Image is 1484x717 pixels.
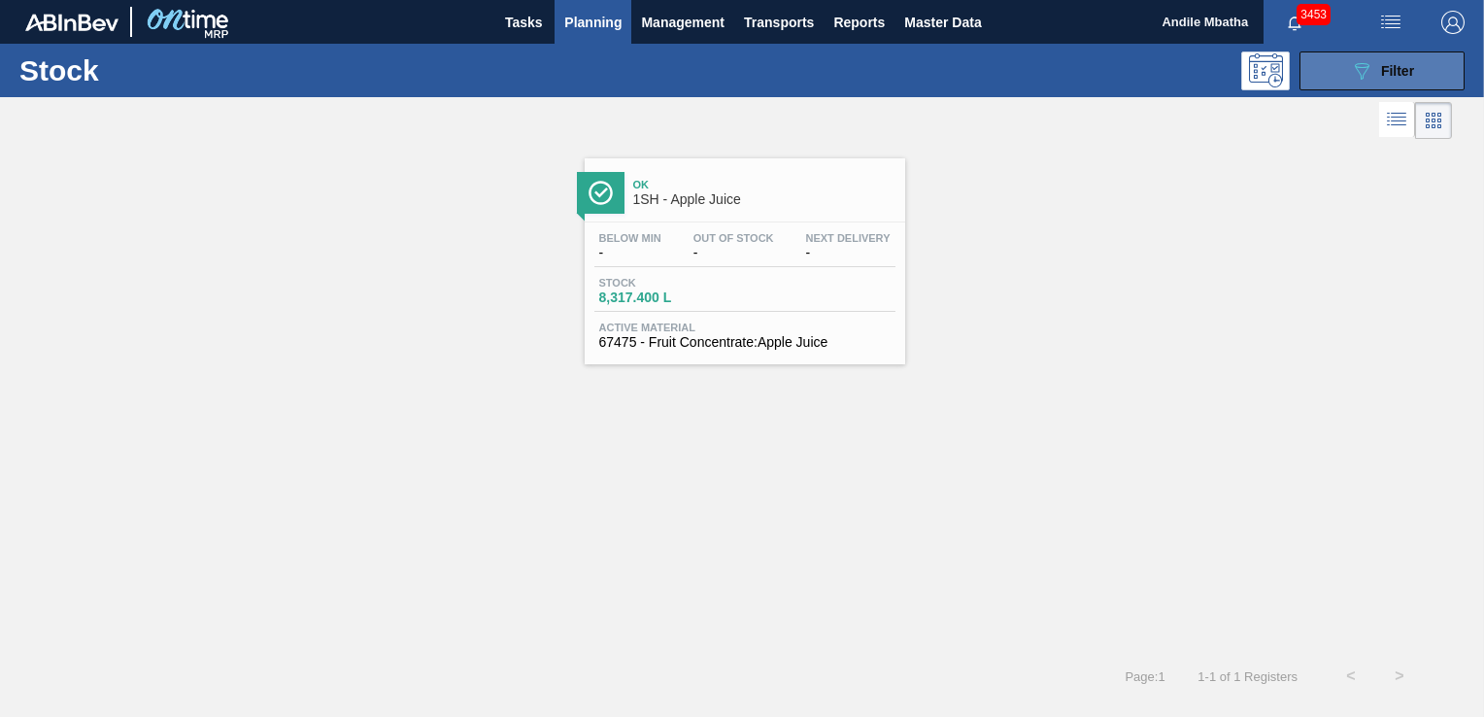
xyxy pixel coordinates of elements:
span: Management [641,11,725,34]
span: 1SH - Apple Juice [633,192,895,207]
div: List Vision [1379,102,1415,139]
span: - [806,246,891,260]
button: < [1327,652,1375,700]
span: 8,317.400 L [599,290,735,305]
img: Logout [1441,11,1465,34]
span: 1 - 1 of 1 Registers [1195,669,1298,684]
span: Stock [599,277,735,289]
h1: Stock [19,59,298,82]
span: Ok [633,179,895,190]
span: Tasks [502,11,545,34]
button: > [1375,652,1424,700]
span: 3453 [1297,4,1331,25]
span: Active Material [599,322,891,333]
div: Card Vision [1415,102,1452,139]
span: Below Min [599,232,661,244]
span: Next Delivery [806,232,891,244]
span: - [693,246,774,260]
span: Page : 1 [1125,669,1164,684]
img: userActions [1379,11,1402,34]
span: Master Data [904,11,981,34]
span: Out Of Stock [693,232,774,244]
span: Filter [1381,63,1414,79]
span: Reports [833,11,885,34]
a: ÍconeOk1SH - Apple JuiceBelow Min-Out Of Stock-Next Delivery-Stock8,317.400 LActive Material67475... [570,144,915,364]
span: 67475 - Fruit Concentrate:Apple Juice [599,335,891,350]
img: TNhmsLtSVTkK8tSr43FrP2fwEKptu5GPRR3wAAAABJRU5ErkJggg== [25,14,118,31]
span: - [599,246,661,260]
div: Programming: no user selected [1241,51,1290,90]
span: Transports [744,11,814,34]
span: Planning [564,11,622,34]
img: Ícone [589,181,613,205]
button: Filter [1299,51,1465,90]
button: Notifications [1264,9,1326,36]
